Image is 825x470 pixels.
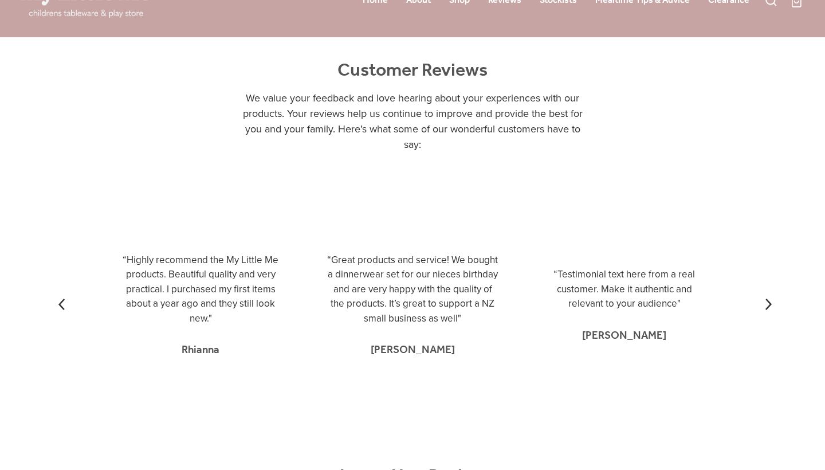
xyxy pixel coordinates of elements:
[539,330,710,343] h3: [PERSON_NAME]
[327,344,498,357] h3: [PERSON_NAME]
[327,253,498,326] p: “Great products and service! We bought a dinnerwear set for our nieces birthday and are very happ...
[115,344,286,357] h3: Rhianna
[539,267,710,311] p: “Testimonial text here from a real customer. Make it authentic and relevant to your audience"
[115,253,286,326] p: “Highly recommend the My Little Me products. Beautiful quality and very practical. I purchased my...
[241,90,585,152] p: We value your feedback and love hearing about your experiences with our products. Your reviews he...
[241,60,585,82] h2: Customer Reviews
